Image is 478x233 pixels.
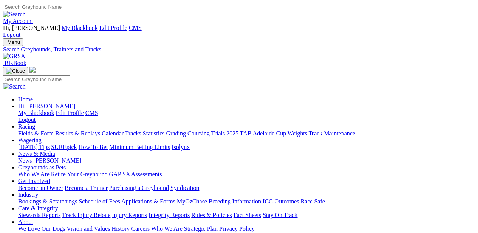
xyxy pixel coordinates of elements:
a: Edit Profile [99,25,127,31]
input: Search [3,3,70,11]
a: Integrity Reports [149,212,190,218]
a: Logout [3,31,20,38]
a: Results & Replays [55,130,100,137]
a: [DATE] Tips [18,144,50,150]
a: Rules & Policies [191,212,232,218]
div: Industry [18,198,475,205]
a: Fields & Form [18,130,54,137]
a: Breeding Information [209,198,261,205]
div: Racing [18,130,475,137]
img: GRSA [3,53,25,60]
img: logo-grsa-white.png [29,67,36,73]
a: Who We Are [18,171,50,177]
div: About [18,225,475,232]
a: Home [18,96,33,103]
a: My Account [3,18,33,24]
a: Edit Profile [56,110,84,116]
div: Wagering [18,144,475,151]
a: Racing [18,123,35,130]
a: Statistics [143,130,165,137]
div: Hi, [PERSON_NAME] [18,110,475,123]
a: Weights [288,130,307,137]
a: Retire Your Greyhound [51,171,108,177]
div: Greyhounds as Pets [18,171,475,178]
a: Trials [211,130,225,137]
a: Vision and Values [67,225,110,232]
a: Privacy Policy [219,225,255,232]
a: My Blackbook [62,25,98,31]
a: Purchasing a Greyhound [109,185,169,191]
input: Search [3,75,70,83]
a: Calendar [102,130,124,137]
a: Race Safe [300,198,325,205]
a: Logout [18,116,36,123]
a: Stay On Track [263,212,297,218]
a: Schedule of Fees [79,198,120,205]
a: BlkBook [3,60,26,66]
a: Stewards Reports [18,212,60,218]
img: Search [3,11,26,18]
button: Toggle navigation [3,67,28,75]
a: Coursing [187,130,210,137]
span: Menu [8,39,20,45]
a: Industry [18,191,38,198]
a: About [18,219,33,225]
button: Toggle navigation [3,38,23,46]
a: Applications & Forms [121,198,175,205]
a: Track Injury Rebate [62,212,110,218]
a: News [18,157,32,164]
a: Greyhounds as Pets [18,164,66,171]
a: Bookings & Scratchings [18,198,77,205]
a: Become an Owner [18,185,63,191]
div: News & Media [18,157,475,164]
a: [PERSON_NAME] [33,157,81,164]
a: Isolynx [172,144,190,150]
a: CMS [85,110,98,116]
a: My Blackbook [18,110,54,116]
a: Care & Integrity [18,205,58,211]
a: Minimum Betting Limits [109,144,170,150]
a: Tracks [125,130,141,137]
a: Track Maintenance [309,130,355,137]
span: BlkBook [5,60,26,66]
a: Get Involved [18,178,50,184]
a: News & Media [18,151,55,157]
a: Who We Are [151,225,183,232]
a: CMS [129,25,142,31]
a: MyOzChase [177,198,207,205]
a: Search Greyhounds, Trainers and Tracks [3,46,475,53]
img: Search [3,83,26,90]
a: History [111,225,130,232]
a: Injury Reports [112,212,147,218]
div: Care & Integrity [18,212,475,219]
div: My Account [3,25,475,38]
a: We Love Our Dogs [18,225,65,232]
img: Close [6,68,25,74]
a: Fact Sheets [234,212,261,218]
a: 2025 TAB Adelaide Cup [226,130,286,137]
a: SUREpick [51,144,77,150]
span: Hi, [PERSON_NAME] [18,103,75,109]
div: Get Involved [18,185,475,191]
a: ICG Outcomes [263,198,299,205]
a: Hi, [PERSON_NAME] [18,103,77,109]
a: Wagering [18,137,42,143]
a: Grading [166,130,186,137]
span: Hi, [PERSON_NAME] [3,25,60,31]
a: GAP SA Assessments [109,171,162,177]
a: How To Bet [79,144,108,150]
a: Syndication [170,185,199,191]
a: Become a Trainer [65,185,108,191]
a: Strategic Plan [184,225,218,232]
a: Careers [131,225,150,232]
